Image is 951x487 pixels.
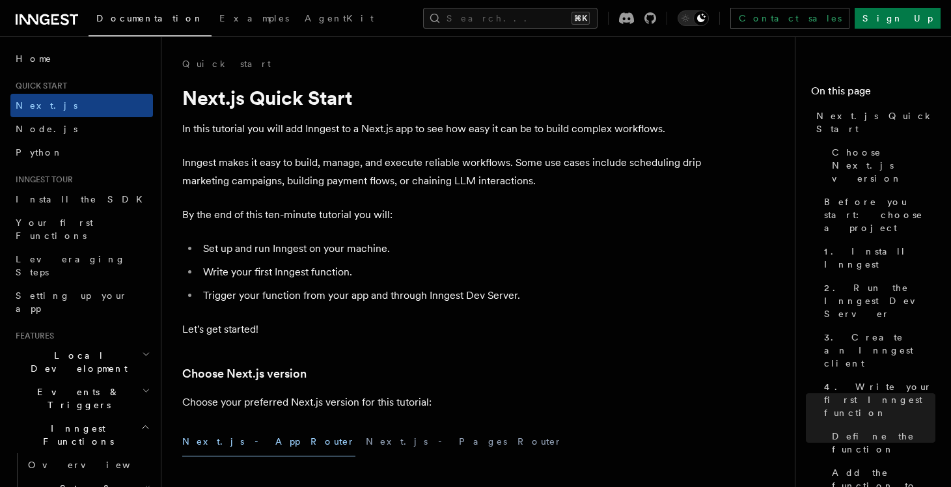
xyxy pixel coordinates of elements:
[10,47,153,70] a: Home
[10,141,153,164] a: Python
[182,86,703,109] h1: Next.js Quick Start
[182,393,703,411] p: Choose your preferred Next.js version for this tutorial:
[10,188,153,211] a: Install the SDK
[824,245,935,271] span: 1. Install Inngest
[16,52,52,65] span: Home
[811,104,935,141] a: Next.js Quick Start
[10,380,153,417] button: Events & Triggers
[678,10,709,26] button: Toggle dark mode
[297,4,381,35] a: AgentKit
[10,81,67,91] span: Quick start
[182,154,703,190] p: Inngest makes it easy to build, manage, and execute reliable workflows. Some use cases include sc...
[10,349,142,375] span: Local Development
[182,206,703,224] p: By the end of this ten-minute tutorial you will:
[827,424,935,461] a: Define the function
[96,13,204,23] span: Documentation
[855,8,941,29] a: Sign Up
[182,120,703,138] p: In this tutorial you will add Inngest to a Next.js app to see how easy it can be to build complex...
[16,254,126,277] span: Leveraging Steps
[10,174,73,185] span: Inngest tour
[16,217,93,241] span: Your first Functions
[182,57,271,70] a: Quick start
[89,4,212,36] a: Documentation
[832,146,935,185] span: Choose Next.js version
[199,240,703,258] li: Set up and run Inngest on your machine.
[819,190,935,240] a: Before you start: choose a project
[824,195,935,234] span: Before you start: choose a project
[423,8,598,29] button: Search...⌘K
[16,124,77,134] span: Node.js
[182,427,355,456] button: Next.js - App Router
[10,385,142,411] span: Events & Triggers
[819,276,935,326] a: 2. Run the Inngest Dev Server
[10,422,141,448] span: Inngest Functions
[23,453,153,477] a: Overview
[832,430,935,456] span: Define the function
[10,247,153,284] a: Leveraging Steps
[16,147,63,158] span: Python
[730,8,849,29] a: Contact sales
[10,284,153,320] a: Setting up your app
[10,117,153,141] a: Node.js
[219,13,289,23] span: Examples
[366,427,562,456] button: Next.js - Pages Router
[819,240,935,276] a: 1. Install Inngest
[182,365,307,383] a: Choose Next.js version
[827,141,935,190] a: Choose Next.js version
[16,100,77,111] span: Next.js
[10,211,153,247] a: Your first Functions
[819,375,935,424] a: 4. Write your first Inngest function
[824,281,935,320] span: 2. Run the Inngest Dev Server
[824,331,935,370] span: 3. Create an Inngest client
[10,417,153,453] button: Inngest Functions
[28,460,162,470] span: Overview
[305,13,374,23] span: AgentKit
[16,194,150,204] span: Install the SDK
[811,83,935,104] h4: On this page
[816,109,935,135] span: Next.js Quick Start
[10,94,153,117] a: Next.js
[824,380,935,419] span: 4. Write your first Inngest function
[572,12,590,25] kbd: ⌘K
[10,331,54,341] span: Features
[199,286,703,305] li: Trigger your function from your app and through Inngest Dev Server.
[10,344,153,380] button: Local Development
[16,290,128,314] span: Setting up your app
[199,263,703,281] li: Write your first Inngest function.
[212,4,297,35] a: Examples
[819,326,935,375] a: 3. Create an Inngest client
[182,320,703,339] p: Let's get started!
